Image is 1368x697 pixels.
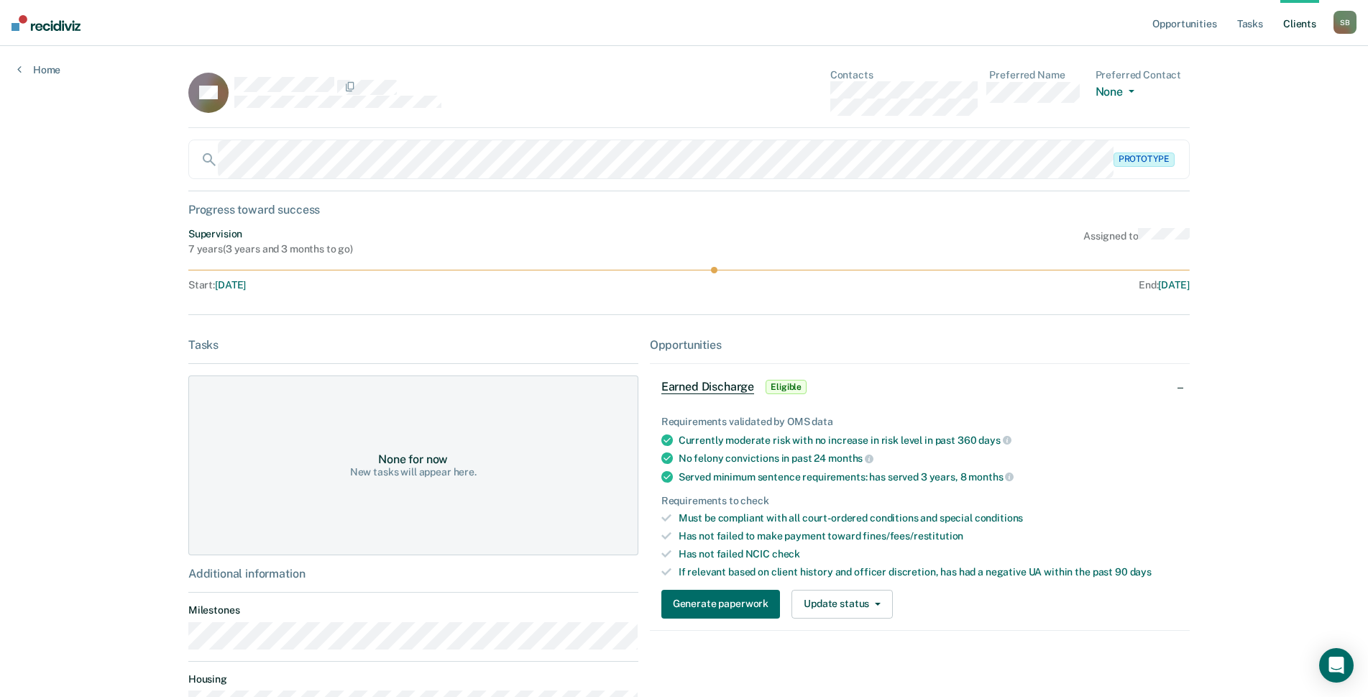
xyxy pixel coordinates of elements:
dt: Preferred Name [989,69,1083,81]
span: days [978,434,1011,446]
span: days [1130,566,1152,578]
div: S B [1333,11,1356,34]
div: Supervision [188,228,353,240]
span: months [828,452,873,464]
dt: Milestones [188,604,638,616]
button: Update status [791,590,893,619]
div: Currently moderate risk with no increase in risk level in past 360 [679,434,1178,447]
div: No felony convictions in past 24 [679,452,1178,465]
a: Home [17,63,60,76]
span: check [772,548,800,560]
div: Requirements validated by OMS data [661,416,1178,428]
dt: Preferred Contact [1096,69,1190,81]
span: months [968,471,1014,483]
div: End : [695,279,1190,291]
div: Served minimum sentence requirements: has served 3 years, 8 [679,470,1178,483]
div: If relevant based on client history and officer discretion, has had a negative UA within the past 90 [679,566,1178,578]
button: None [1096,85,1140,101]
a: Generate paperwork [661,590,786,619]
div: Has not failed NCIC [679,548,1178,560]
div: Progress toward success [188,203,1190,217]
div: Tasks [188,338,638,352]
div: Open Intercom Messenger [1319,648,1354,683]
span: [DATE] [1158,279,1189,291]
span: conditions [975,512,1024,524]
div: Start : [188,279,689,291]
div: Must be compliant with all court-ordered conditions and special [679,512,1178,524]
span: [DATE] [215,279,246,291]
span: Eligible [766,380,807,394]
button: Generate paperwork [661,590,780,619]
div: Requirements to check [661,495,1178,507]
div: Earned DischargeEligible [650,364,1190,410]
button: SB [1333,11,1356,34]
span: fines/fees/restitution [863,530,963,542]
div: Additional information [188,567,638,580]
div: Opportunities [650,338,1190,352]
dt: Housing [188,673,638,685]
img: Recidiviz [12,15,81,31]
div: 7 years ( 3 years and 3 months to go ) [188,243,353,255]
div: Assigned to [1083,228,1190,255]
span: Earned Discharge [661,380,754,394]
div: New tasks will appear here. [350,466,477,478]
dt: Contacts [830,69,978,81]
div: Has not failed to make payment toward [679,530,1178,542]
div: None for now [378,452,448,466]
